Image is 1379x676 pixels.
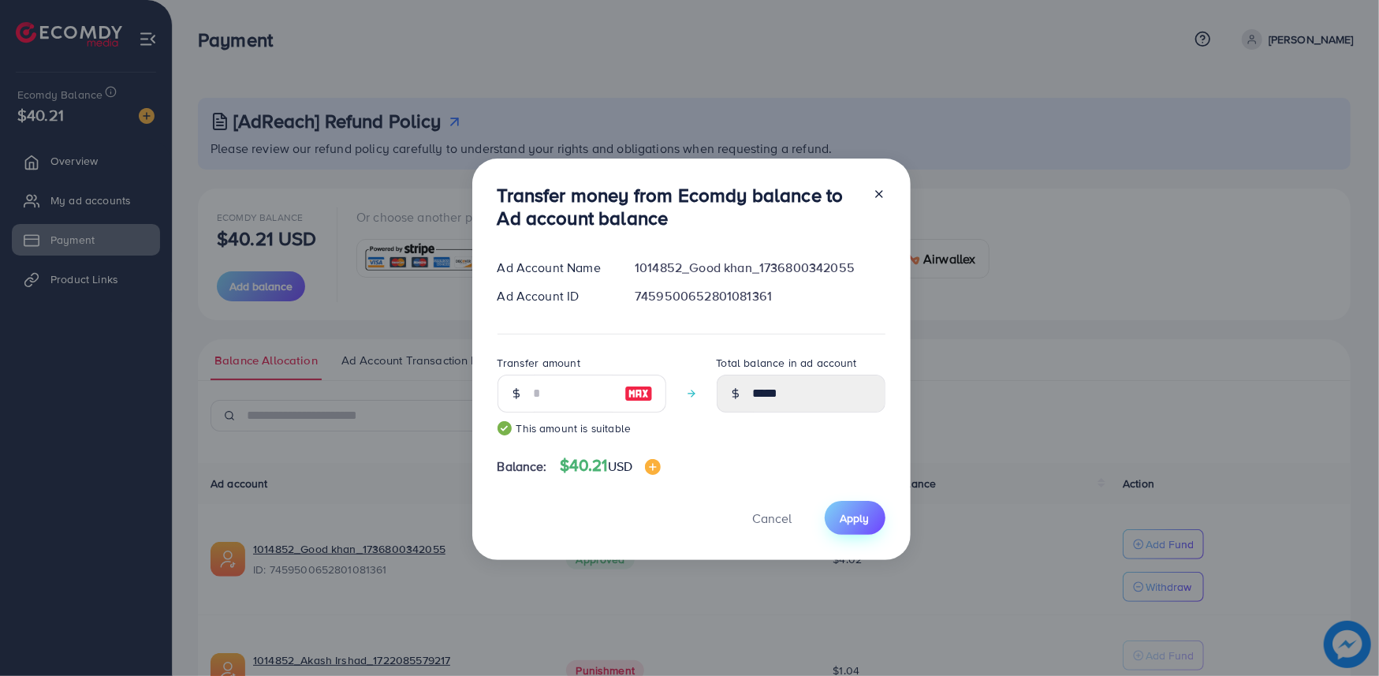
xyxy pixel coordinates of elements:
[733,501,812,535] button: Cancel
[485,259,623,277] div: Ad Account Name
[753,510,792,527] span: Cancel
[717,355,857,371] label: Total balance in ad account
[498,458,547,476] span: Balance:
[498,420,666,436] small: This amount is suitable
[498,355,580,371] label: Transfer amount
[560,456,661,476] h4: $40.21
[622,287,897,305] div: 7459500652801081361
[825,501,885,535] button: Apply
[608,458,632,475] span: USD
[498,184,860,230] h3: Transfer money from Ecomdy balance to Ad account balance
[622,259,897,277] div: 1014852_Good khan_1736800342055
[645,459,661,475] img: image
[840,510,870,526] span: Apply
[624,384,653,403] img: image
[498,421,512,435] img: guide
[485,287,623,305] div: Ad Account ID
